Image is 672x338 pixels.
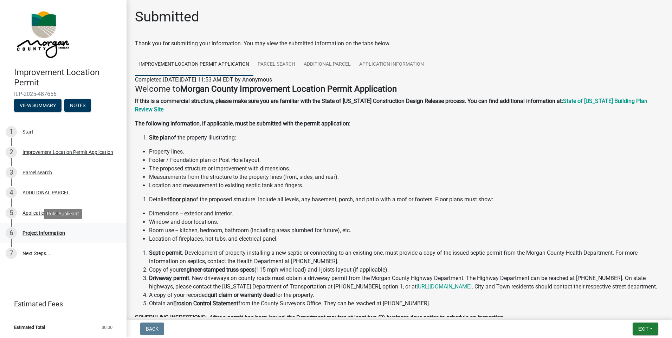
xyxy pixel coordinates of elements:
div: Thank you for submitting your information. You may view the submitted information on the tabs below. [135,39,664,48]
div: Improvement Location Permit Application [22,150,113,155]
div: 6 [6,227,17,239]
span: Back [146,326,159,332]
li: Location of fireplaces, hot tubs, and electrical panel. [149,235,664,243]
div: 3 [6,167,17,178]
a: State of [US_STATE] Building Plan Review Site [135,98,647,113]
button: Back [140,323,164,335]
li: Dimensions -- exterior and interior. [149,209,664,218]
div: Project Information [22,230,65,235]
span: ILP-2025-487656 [14,91,112,97]
strong: quit claim or warranty deed [208,292,275,298]
li: . New driveways on county roads must obtain a driveway permit from the Morgan County Highway Depa... [149,274,664,291]
h4: Welcome to [135,84,664,94]
strong: SCHEDULING INSPECTIONS: After a permit has been issued, the Department requires at least two (2) ... [135,314,505,321]
li: Window and door locations. [149,218,664,226]
a: Parcel search [253,53,299,76]
li: Property lines. [149,148,664,156]
a: ADDITIONAL PARCEL [299,53,355,76]
wm-modal-confirm: Notes [64,103,91,109]
div: Start [22,129,33,134]
li: Copy of your (115 mph wind load) and I-joists layout (if applicable). [149,266,664,274]
a: Estimated Fees [6,297,115,311]
li: . Development of property installing a new septic or connecting to an existing one, must provide ... [149,249,664,266]
li: A copy of your recorded for the property. [149,291,664,299]
span: Estimated Total [14,325,45,330]
button: Exit [633,323,658,335]
strong: Septic permit [149,249,182,256]
span: $0.00 [102,325,112,330]
li: Room use -- kitchen, bedroom, bathroom (including areas plumbed for future), etc. [149,226,664,235]
strong: Site plan [149,134,171,141]
li: Obtain an from the County Surveyor's Office. They can be reached at [PHONE_NUMBER]. [149,299,664,308]
strong: The following information, if applicable, must be submitted with the permit application: [135,120,350,127]
div: 1 [6,126,17,137]
strong: Erosion Control Statement [173,300,238,307]
strong: engineer-stamped truss specs [181,266,254,273]
strong: Driveway permit [149,275,189,281]
strong: Morgan County Improvement Location Permit Application [180,84,397,94]
div: 5 [6,207,17,219]
div: 2 [6,147,17,158]
h1: Submitted [135,8,199,25]
div: ADDITIONAL PARCEL [22,190,70,195]
strong: floor plan [169,196,193,203]
button: Notes [64,99,91,112]
div: Application Information [22,210,74,215]
li: Detailed of the proposed structure. Include all levels, any basement, porch, and patio with a roo... [149,195,664,204]
a: Application Information [355,53,428,76]
div: 7 [6,248,17,259]
h4: Improvement Location Permit [14,67,121,88]
img: Morgan County, Indiana [14,7,71,60]
li: Footer / Foundation plan or Post Hole layout. [149,156,664,164]
button: View Summary [14,99,62,112]
li: Location and measurement to existing septic tank and fingers. [149,181,664,190]
li: of the property illustrating: [149,134,664,142]
div: Role: Applicant [44,209,82,219]
span: Completed [DATE][DATE] 11:53 AM EDT by Anonymous [135,76,272,83]
div: Parcel search [22,170,52,175]
li: The proposed structure or improvement with dimensions. [149,164,664,173]
a: Improvement Location Permit Application [135,53,253,76]
a: [URL][DOMAIN_NAME] [416,283,472,290]
div: 4 [6,187,17,198]
strong: If this is a commercial structure, please make sure you are familiar with the State of [US_STATE]... [135,98,563,104]
wm-modal-confirm: Summary [14,103,62,109]
li: Measurements from the structure to the property lines (front, sides, and rear). [149,173,664,181]
span: Exit [638,326,648,332]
